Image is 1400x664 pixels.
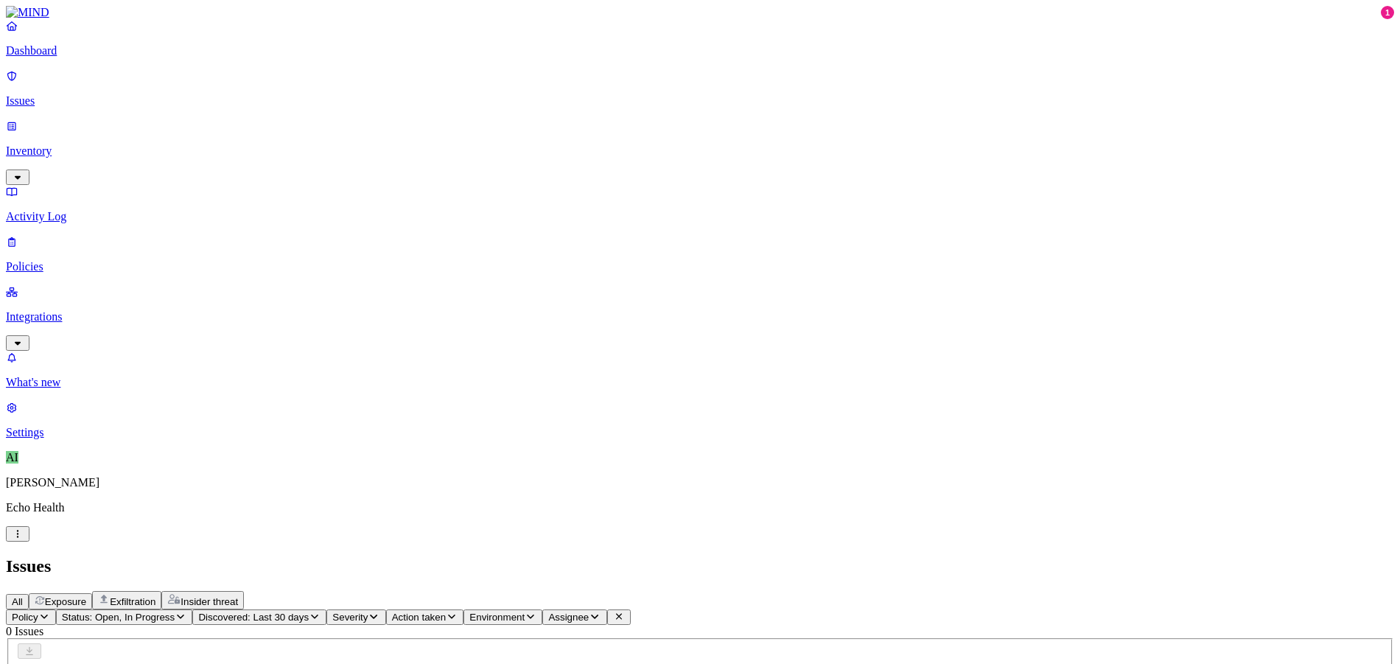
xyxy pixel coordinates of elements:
span: Severity [332,612,368,623]
a: Activity Log [6,185,1394,223]
span: Discovered: Last 30 days [198,612,309,623]
a: Inventory [6,119,1394,183]
p: Dashboard [6,44,1394,57]
span: Action taken [392,612,446,623]
p: What's new [6,376,1394,389]
a: Dashboard [6,19,1394,57]
a: Settings [6,401,1394,439]
a: What's new [6,351,1394,389]
p: Activity Log [6,210,1394,223]
span: Environment [469,612,525,623]
a: Integrations [6,285,1394,349]
a: Policies [6,235,1394,273]
h2: Issues [6,556,1394,576]
p: [PERSON_NAME] [6,476,1394,489]
p: Settings [6,426,1394,439]
p: Policies [6,260,1394,273]
span: Policy [12,612,38,623]
p: Integrations [6,310,1394,324]
span: Insider threat [181,596,238,607]
span: AI [6,451,18,464]
img: MIND [6,6,49,19]
span: Status: Open, In Progress [62,612,175,623]
p: Inventory [6,144,1394,158]
p: Echo Health [6,501,1394,514]
span: Exposure [45,596,86,607]
span: Assignee [548,612,589,623]
div: 1 [1381,6,1394,19]
span: Exfiltration [110,596,155,607]
a: Issues [6,69,1394,108]
span: All [12,596,23,607]
a: MIND [6,6,1394,19]
p: Issues [6,94,1394,108]
span: 0 Issues [6,625,43,637]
